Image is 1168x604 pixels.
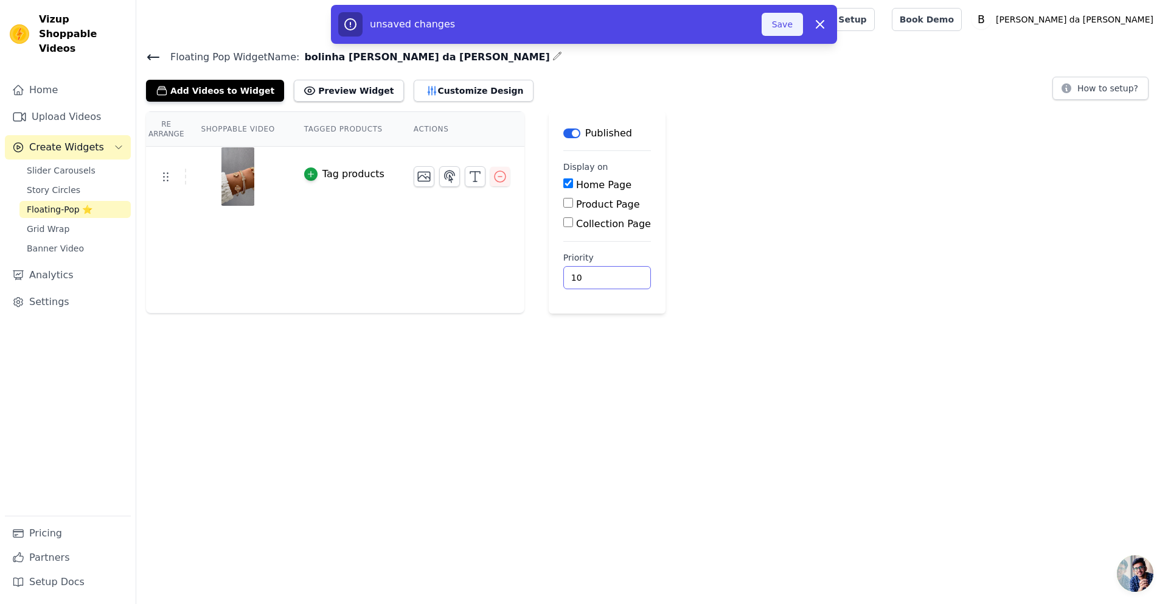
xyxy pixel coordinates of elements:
[585,126,632,141] p: Published
[399,112,524,147] th: Actions
[27,164,96,177] span: Slider Carousels
[414,166,434,187] button: Change Thumbnail
[370,18,455,30] span: unsaved changes
[1052,85,1149,97] a: How to setup?
[146,112,186,147] th: Re Arrange
[19,181,131,198] a: Story Circles
[161,50,299,65] span: Floating Pop Widget Name:
[414,80,534,102] button: Customize Design
[576,218,651,230] label: Collection Page
[299,50,549,65] span: bolinha [PERSON_NAME] da [PERSON_NAME]
[146,80,284,102] button: Add Videos to Widget
[290,112,399,147] th: Tagged Products
[5,521,131,546] a: Pricing
[762,13,803,36] button: Save
[563,251,651,264] label: Priority
[19,162,131,179] a: Slider Carousels
[27,184,80,196] span: Story Circles
[5,290,131,314] a: Settings
[576,198,640,210] label: Product Page
[19,201,131,218] a: Floating-Pop ⭐
[27,242,84,255] span: Banner Video
[322,167,384,181] div: Tag products
[563,161,608,173] legend: Display on
[19,220,131,237] a: Grid Wrap
[1052,77,1149,100] button: How to setup?
[186,112,289,147] th: Shoppable Video
[5,570,131,594] a: Setup Docs
[294,80,403,102] button: Preview Widget
[29,140,104,155] span: Create Widgets
[5,78,131,102] a: Home
[5,263,131,287] a: Analytics
[221,147,255,206] img: vizup-images-3a78.png
[552,49,562,65] div: Edit Name
[5,546,131,570] a: Partners
[19,240,131,257] a: Banner Video
[27,203,92,216] span: Floating-Pop ⭐
[5,135,131,160] button: Create Widgets
[304,167,384,181] button: Tag products
[27,223,69,235] span: Grid Wrap
[5,105,131,129] a: Upload Videos
[576,179,631,191] label: Home Page
[1117,555,1153,592] a: Bate-papo aberto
